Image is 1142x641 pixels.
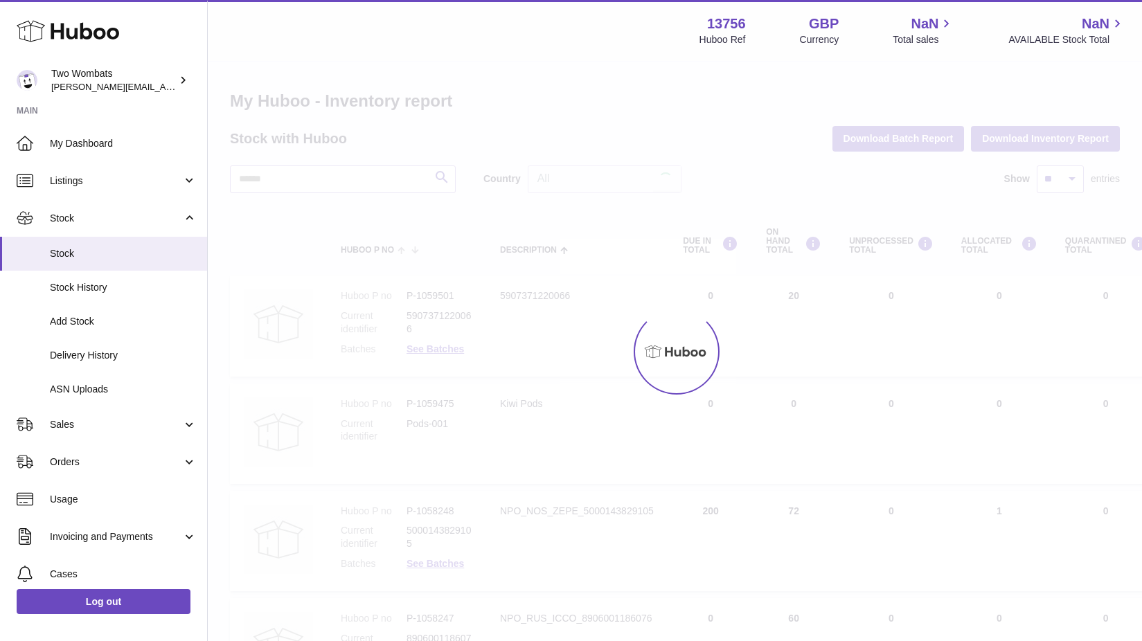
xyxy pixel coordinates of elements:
[51,81,352,92] span: [PERSON_NAME][EMAIL_ADDRESS][PERSON_NAME][DOMAIN_NAME]
[50,137,197,150] span: My Dashboard
[50,212,182,225] span: Stock
[17,589,190,614] a: Log out
[51,67,176,93] div: Two Wombats
[1082,15,1109,33] span: NaN
[707,15,746,33] strong: 13756
[50,174,182,188] span: Listings
[1008,33,1125,46] span: AVAILABLE Stock Total
[50,568,197,581] span: Cases
[809,15,839,33] strong: GBP
[50,455,182,469] span: Orders
[893,15,954,46] a: NaN Total sales
[50,493,197,506] span: Usage
[800,33,839,46] div: Currency
[50,315,197,328] span: Add Stock
[1008,15,1125,46] a: NaN AVAILABLE Stock Total
[17,70,37,91] img: adam.randall@twowombats.com
[699,33,746,46] div: Huboo Ref
[893,33,954,46] span: Total sales
[911,15,938,33] span: NaN
[50,530,182,543] span: Invoicing and Payments
[50,281,197,294] span: Stock History
[50,418,182,431] span: Sales
[50,349,197,362] span: Delivery History
[50,247,197,260] span: Stock
[50,383,197,396] span: ASN Uploads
